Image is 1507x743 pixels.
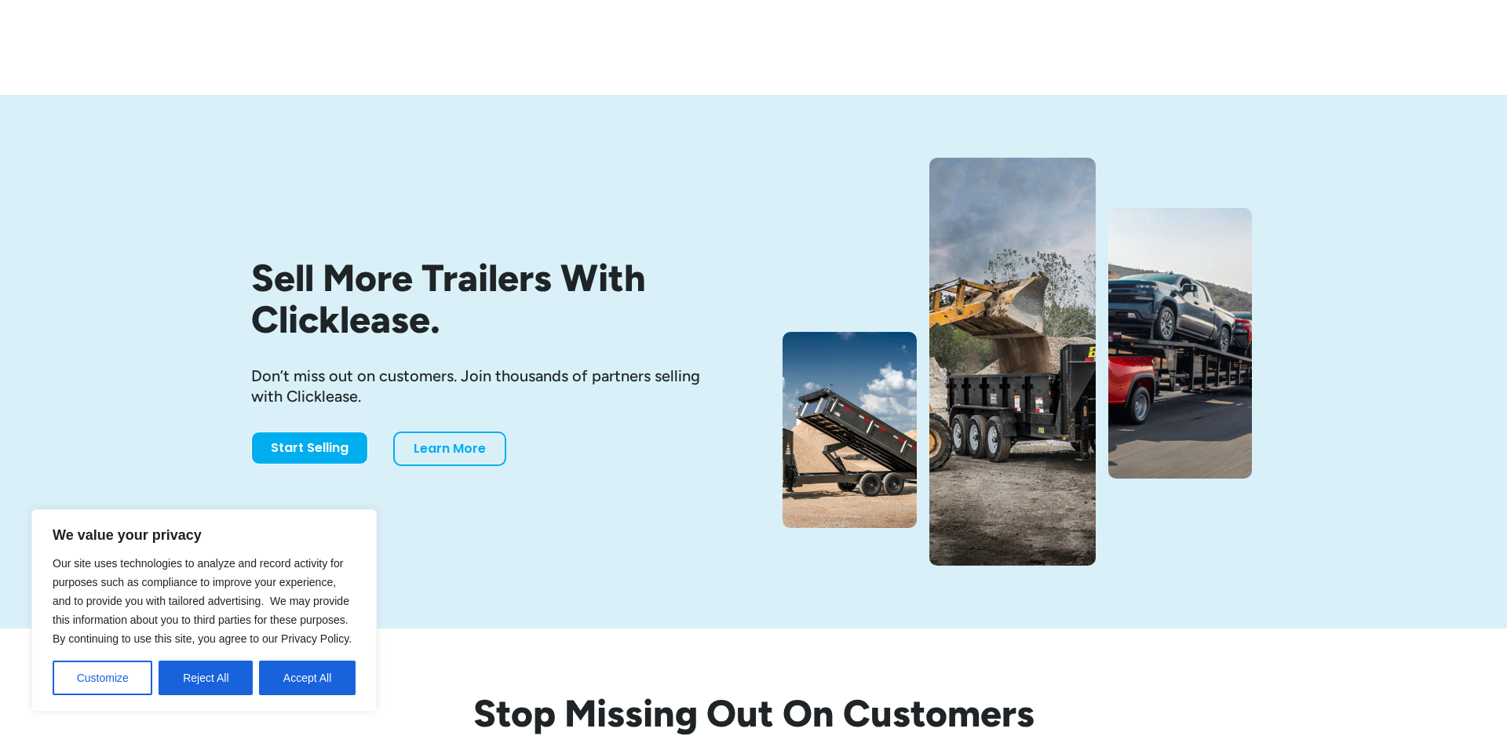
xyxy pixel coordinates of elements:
[53,526,356,545] p: We value your privacy
[393,432,506,466] a: Learn More
[251,432,368,464] a: Start Selling
[53,661,152,695] button: Customize
[159,661,253,695] button: Reject All
[31,509,377,712] div: We value your privacy
[251,257,728,341] h1: Sell More Trailers With Clicklease.
[53,557,352,645] span: Our site uses technologies to analyze and record activity for purposes such as compliance to impr...
[251,691,1256,737] h2: Stop Missing Out On Customers
[251,366,728,406] div: Don’t miss out on customers. Join thousands of partners selling with Clicklease.
[259,661,356,695] button: Accept All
